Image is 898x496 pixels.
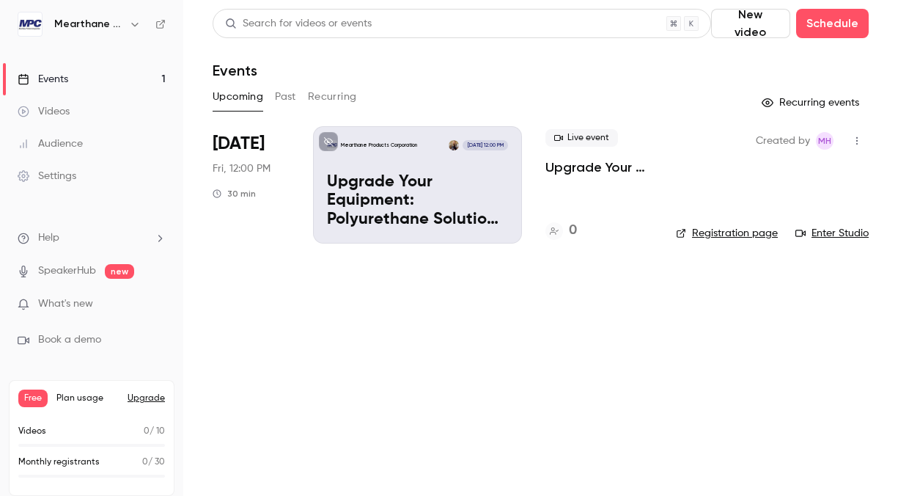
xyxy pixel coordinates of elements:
a: Enter Studio [795,226,869,241]
span: Live event [545,129,618,147]
p: Monthly registrants [18,456,100,469]
button: Schedule [796,9,869,38]
span: 0 [142,458,148,467]
span: MH [818,132,831,150]
div: Audience [18,136,83,151]
button: Recurring [308,85,357,109]
span: Plan usage [56,393,119,404]
a: 0 [545,221,577,241]
iframe: Noticeable Trigger [148,298,166,311]
img: Marlena Hedine [449,140,459,150]
span: Marlena Hedine [816,132,833,150]
h4: 0 [569,221,577,241]
p: Upgrade Your Equipment: Polyurethane Solutions for Food & [PERSON_NAME] [327,173,508,230]
span: [DATE] [213,132,265,156]
a: Registration page [676,226,778,241]
li: help-dropdown-opener [18,230,166,246]
h6: Mearthane Products Corporation [54,17,123,32]
span: Help [38,230,59,246]
span: Fri, 12:00 PM [213,161,270,176]
span: Book a demo [38,332,101,348]
div: Oct 10 Fri, 12:00 PM (America/Chicago) [213,126,290,244]
p: / 10 [144,425,165,438]
span: Free [18,390,48,407]
p: Videos [18,425,46,438]
button: Upcoming [213,85,263,109]
a: SpeakerHub [38,263,96,279]
img: Mearthane Products Corporation [18,12,42,36]
a: Upgrade Your Equipment: Polyurethane Solutions for Food & BevMearthane Products CorporationMarlen... [313,126,522,244]
div: Events [18,72,68,87]
span: Created by [756,132,810,150]
div: Search for videos or events [225,16,372,32]
a: Upgrade Your Equipment: Polyurethane Solutions for Food & [PERSON_NAME] [545,158,652,176]
p: Mearthane Products Corporation [341,142,417,149]
span: 0 [144,427,150,436]
button: New video [711,9,790,38]
button: Past [275,85,296,109]
span: new [105,264,134,279]
span: What's new [38,296,93,312]
div: Videos [18,104,70,119]
div: 30 min [213,188,256,200]
h1: Events [213,62,257,79]
button: Upgrade [128,393,165,404]
p: / 30 [142,456,165,469]
div: Settings [18,169,76,183]
span: [DATE] 12:00 PM [463,140,507,150]
button: Recurring events [755,91,869,114]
